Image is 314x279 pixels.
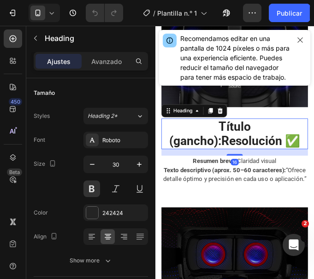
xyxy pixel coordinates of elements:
div: Font [34,136,45,144]
div: Roboto [102,136,146,145]
p: Resolución ✅ [8,106,173,139]
font: Tamaño [34,89,55,96]
font: / [153,9,155,17]
p: Claridad visual [8,149,173,159]
h2: Rich Text Editor. Editing area: main [7,105,174,140]
div: Size [34,158,58,170]
strong: Título (gancho): [16,106,109,139]
iframe: Área de diseño [155,26,314,279]
div: Styles [34,112,50,120]
div: Heading [18,93,44,101]
span: Heading 2* [88,112,118,120]
button: Show more [34,252,148,269]
div: Deshacer/Rehacer [86,4,123,22]
div: Color [34,209,48,217]
font: Beta [9,169,20,175]
button: Publicar [269,4,310,22]
p: “Ofrece detalle óptimo y precisión en cada uso o aplicación.” [8,159,173,180]
font: 450 [11,99,20,105]
div: Align [34,231,59,243]
font: Recomendamos editar en una pantalla de 1024 píxeles o más para una experiencia eficiente. Puedes ... [180,35,290,81]
font: Plantilla n.° 1 [157,9,197,17]
strong: Resumen breve: [43,150,93,158]
button: Heading 2* [83,108,148,124]
strong: Texto descriptivo (aprox. 50–60 caracteres): [10,160,149,169]
font: Avanzado [91,58,122,65]
div: 242424 [102,209,146,217]
font: Ajustes [47,58,71,65]
iframe: Chat en vivo de Intercom [283,234,305,256]
font: Publicar [277,9,302,17]
div: 16 [86,151,95,159]
p: Heading [45,33,144,44]
font: 2 [303,221,307,227]
div: Show more [70,256,113,265]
